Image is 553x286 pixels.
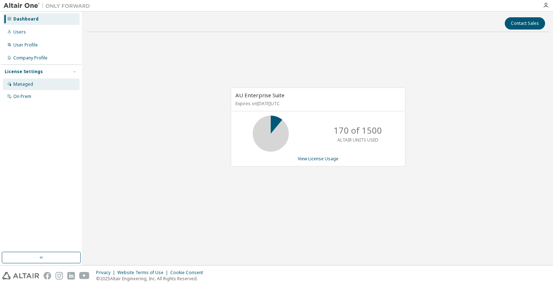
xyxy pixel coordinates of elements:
[170,270,207,276] div: Cookie Consent
[67,272,75,280] img: linkedin.svg
[13,42,38,48] div: User Profile
[13,94,31,99] div: On Prem
[5,69,43,75] div: License Settings
[235,100,399,107] p: Expires on [DATE] UTC
[55,272,63,280] img: instagram.svg
[117,270,170,276] div: Website Terms of Use
[2,272,39,280] img: altair_logo.svg
[13,81,33,87] div: Managed
[337,137,378,143] p: ALTAIR UNITS USED
[13,29,26,35] div: Users
[298,156,338,162] a: View License Usage
[13,55,48,61] div: Company Profile
[44,272,51,280] img: facebook.svg
[13,16,39,22] div: Dashboard
[79,272,90,280] img: youtube.svg
[96,270,117,276] div: Privacy
[505,17,545,30] button: Contact Sales
[235,91,284,99] span: AU Enterprise Suite
[334,124,382,137] p: 170 of 1500
[96,276,207,282] p: © 2025 Altair Engineering, Inc. All Rights Reserved.
[4,2,94,9] img: Altair One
